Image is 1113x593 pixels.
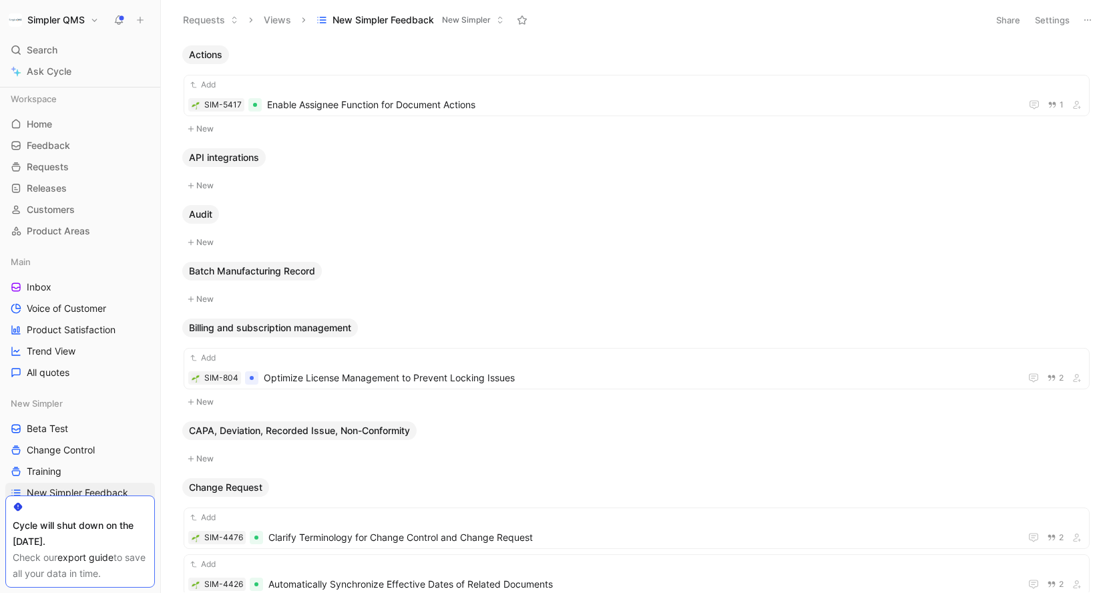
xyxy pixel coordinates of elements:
[27,280,51,294] span: Inbox
[13,518,148,550] div: Cycle will shut down on the [DATE].
[182,451,1091,467] button: New
[5,61,155,81] a: Ask Cycle
[188,558,218,571] button: Add
[1059,580,1064,588] span: 2
[310,10,510,30] button: New Simpler FeedbackNew Simpler
[182,291,1091,307] button: New
[189,424,410,437] span: CAPA, Deviation, Recorded Issue, Non-Conformity
[188,78,218,91] button: Add
[5,252,155,272] div: Main
[1044,371,1066,385] button: 2
[5,440,155,460] a: Change Control
[204,371,238,385] div: SIM-804
[1044,530,1066,545] button: 2
[5,114,155,134] a: Home
[1060,101,1064,109] span: 1
[191,373,200,383] div: 🌱
[5,341,155,361] a: Trend View
[177,319,1096,411] div: Billing and subscription managementNew
[192,102,200,110] img: 🌱
[5,461,155,481] a: Training
[27,63,71,79] span: Ask Cycle
[192,581,200,589] img: 🌱
[189,264,315,278] span: Batch Manufacturing Record
[27,139,70,152] span: Feedback
[11,92,57,106] span: Workspace
[177,10,244,30] button: Requests
[182,262,322,280] button: Batch Manufacturing Record
[264,370,1015,386] span: Optimize License Management to Prevent Locking Issues
[13,550,148,582] div: Check our to save all your data in time.
[182,148,266,167] button: API integrations
[189,48,222,61] span: Actions
[27,323,116,337] span: Product Satisfaction
[204,531,243,544] div: SIM-4476
[182,178,1091,194] button: New
[1045,97,1066,112] button: 1
[191,580,200,589] button: 🌱
[442,13,491,27] span: New Simpler
[204,578,243,591] div: SIM-4426
[267,97,1016,113] span: Enable Assignee Function for Document Actions
[1059,534,1064,542] span: 2
[5,277,155,297] a: Inbox
[184,348,1090,389] a: Add🌱SIM-804Optimize License Management to Prevent Locking Issues2
[27,203,75,216] span: Customers
[5,252,155,383] div: MainInboxVoice of CustomerProduct SatisfactionTrend ViewAll quotes
[182,45,229,64] button: Actions
[1044,577,1066,592] button: 2
[5,419,155,439] a: Beta Test
[177,148,1096,194] div: API integrationsNew
[5,40,155,60] div: Search
[27,42,57,58] span: Search
[5,200,155,220] a: Customers
[258,10,297,30] button: Views
[57,552,114,563] a: export guide
[27,160,69,174] span: Requests
[191,100,200,110] button: 🌱
[182,234,1091,250] button: New
[189,321,351,335] span: Billing and subscription management
[182,205,219,224] button: Audit
[1059,374,1064,382] span: 2
[1029,11,1076,29] button: Settings
[11,397,63,410] span: New Simpler
[189,151,259,164] span: API integrations
[5,221,155,241] a: Product Areas
[27,422,68,435] span: Beta Test
[177,421,1096,467] div: CAPA, Deviation, Recorded Issue, Non-ConformityNew
[182,319,358,337] button: Billing and subscription management
[177,205,1096,251] div: AuditNew
[5,320,155,340] a: Product Satisfaction
[5,11,102,29] button: Simpler QMSSimpler QMS
[182,421,417,440] button: CAPA, Deviation, Recorded Issue, Non-Conformity
[191,533,200,542] div: 🌱
[188,511,218,524] button: Add
[189,208,212,221] span: Audit
[27,345,75,358] span: Trend View
[268,576,1015,592] span: Automatically Synchronize Effective Dates of Related Documents
[204,98,242,112] div: SIM-5417
[5,483,155,503] a: New Simpler Feedback
[990,11,1026,29] button: Share
[5,136,155,156] a: Feedback
[182,121,1091,137] button: New
[184,508,1090,549] a: Add🌱SIM-4476Clarify Terminology for Change Control and Change Request2
[5,157,155,177] a: Requests
[9,13,22,27] img: Simpler QMS
[189,481,262,494] span: Change Request
[188,351,218,365] button: Add
[184,75,1090,116] a: Add🌱SIM-5417Enable Assignee Function for Document Actions1
[192,534,200,542] img: 🌱
[332,13,434,27] span: New Simpler Feedback
[5,363,155,383] a: All quotes
[268,530,1015,546] span: Clarify Terminology for Change Control and Change Request
[27,302,106,315] span: Voice of Customer
[27,486,128,500] span: New Simpler Feedback
[27,118,52,131] span: Home
[177,45,1096,138] div: ActionsNew
[177,262,1096,308] div: Batch Manufacturing RecordNew
[182,394,1091,410] button: New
